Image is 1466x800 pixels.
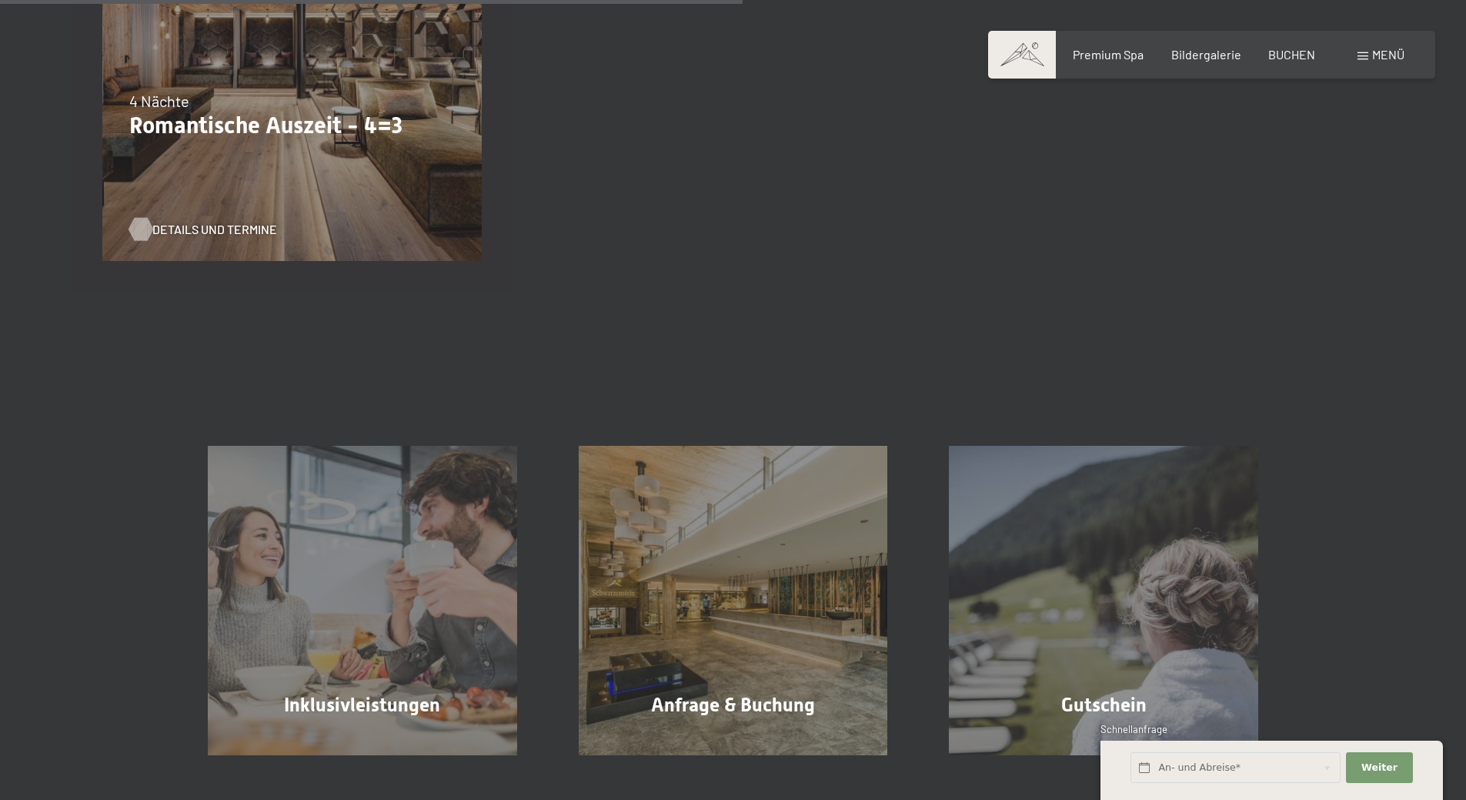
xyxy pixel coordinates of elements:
[129,92,189,110] span: 4 Nächte
[651,694,815,716] span: Anfrage & Buchung
[1268,47,1315,62] a: BUCHEN
[1361,761,1398,775] span: Weiter
[152,221,277,238] span: Details und Termine
[1100,723,1167,735] span: Schnellanfrage
[129,221,262,238] a: Details und Termine
[918,446,1289,755] a: Ihr Urlaub in Südtirol: Angebote im Hotel Schwarzenstein Gutschein
[1372,47,1404,62] span: Menü
[1346,752,1412,784] button: Weiter
[1171,47,1241,62] a: Bildergalerie
[1073,47,1144,62] a: Premium Spa
[129,112,455,139] p: Romantische Auszeit - 4=3
[284,694,440,716] span: Inklusivleistungen
[177,446,548,755] a: Ihr Urlaub in Südtirol: Angebote im Hotel Schwarzenstein Inklusivleistungen
[548,446,919,755] a: Ihr Urlaub in Südtirol: Angebote im Hotel Schwarzenstein Anfrage & Buchung
[1061,694,1147,716] span: Gutschein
